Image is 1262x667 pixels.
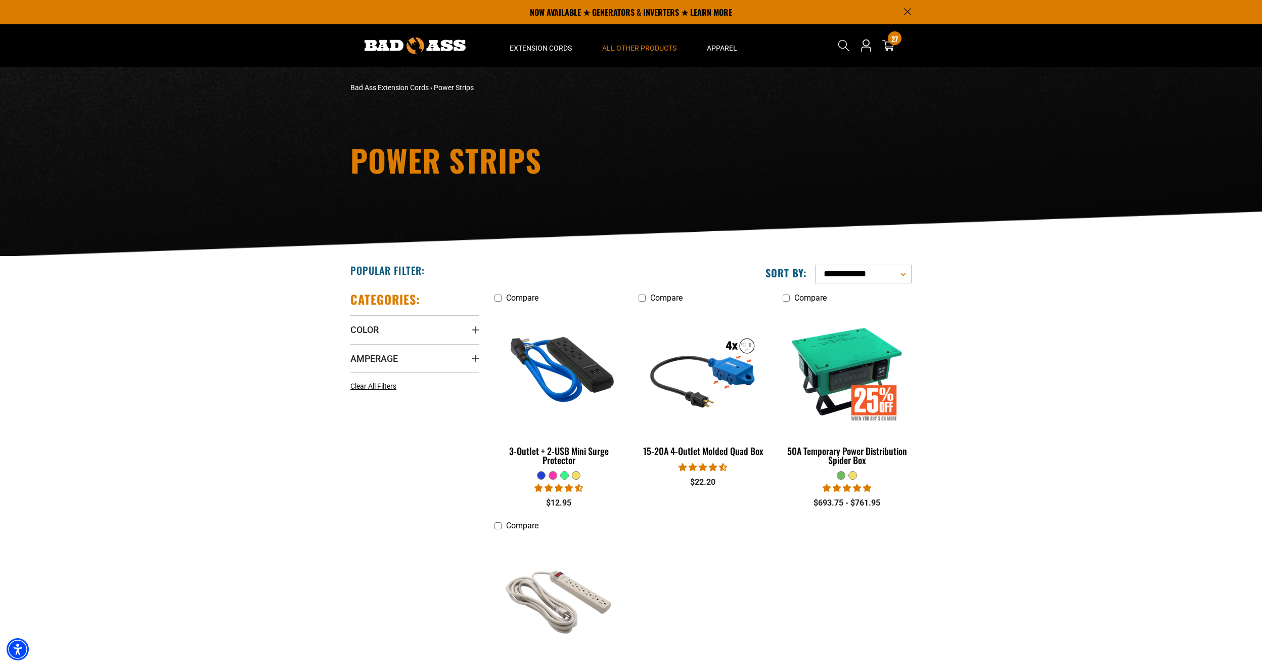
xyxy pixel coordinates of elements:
span: 27 [891,35,898,43]
nav: breadcrumbs [350,82,719,93]
summary: Color [350,315,479,344]
span: Amperage [350,353,398,364]
span: Power Strips [434,84,474,92]
summary: Extension Cords [494,24,587,67]
a: 15-20A 4-Outlet Molded Quad Box 15-20A 4-Outlet Molded Quad Box [639,308,768,462]
div: 3-Outlet + 2-USB Mini Surge Protector [494,446,623,465]
a: Bad Ass Extension Cords [350,84,429,92]
summary: Amperage [350,344,479,372]
div: $12.95 [494,497,623,509]
img: 6-Outlet Grounded Surge Protector [495,540,623,657]
a: blue 3-Outlet + 2-USB Mini Surge Protector [494,308,623,471]
span: Compare [506,293,538,303]
h2: Categories: [350,291,420,307]
h2: Popular Filter: [350,264,425,277]
span: Compare [794,293,827,303]
span: 4.47 stars [679,463,727,472]
div: 15-20A 4-Outlet Molded Quad Box [639,446,768,455]
img: blue [495,313,623,429]
a: Clear All Filters [350,381,400,392]
summary: Apparel [692,24,752,67]
span: Extension Cords [510,44,572,53]
span: All Other Products [602,44,677,53]
span: Clear All Filters [350,382,396,390]
summary: Search [836,37,852,54]
div: Accessibility Menu [7,638,29,660]
a: 50A Temporary Power Distribution Spider Box 50A Temporary Power Distribution Spider Box [783,308,912,471]
span: Compare [650,293,683,303]
span: Apparel [707,44,737,53]
span: Compare [506,521,538,530]
span: › [430,84,432,92]
div: $693.75 - $761.95 [783,497,912,509]
span: Color [350,324,379,336]
div: $22.20 [639,476,768,488]
summary: All Other Products [587,24,692,67]
span: 5.00 stars [823,483,871,493]
a: Open this option [858,24,874,67]
img: 15-20A 4-Outlet Molded Quad Box [639,313,767,429]
img: 50A Temporary Power Distribution Spider Box [783,313,911,429]
label: Sort by: [765,266,807,279]
span: 4.36 stars [534,483,583,493]
div: 50A Temporary Power Distribution Spider Box [783,446,912,465]
h1: Power Strips [350,145,719,175]
img: Bad Ass Extension Cords [365,37,466,54]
